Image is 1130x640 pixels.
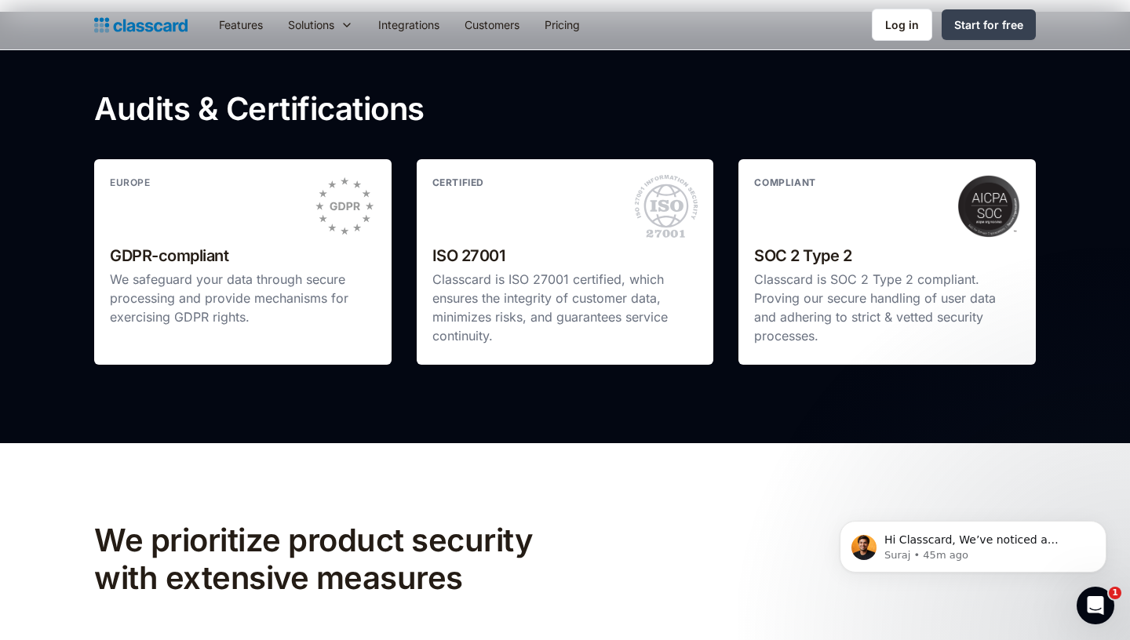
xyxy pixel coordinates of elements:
[110,270,376,326] p: We safeguard your data through secure processing and provide mechanisms for exercising GDPR rights.
[816,488,1130,598] iframe: Intercom notifications message
[432,270,698,345] p: Classcard is ISO 27001 certified, which ensures the integrity of customer data, minimizes risks, ...
[532,7,592,42] a: Pricing
[942,9,1036,40] a: Start for free
[288,16,334,33] div: Solutions
[1077,587,1114,624] iframe: Intercom live chat
[754,242,1020,270] h2: SOC 2 Type 2
[94,14,188,36] a: home
[754,270,1020,345] p: Classcard is SOC 2 Type 2 compliant. Proving our secure handling of user data and adhering to str...
[94,522,592,597] h2: We prioritize product security with extensive measures
[94,90,592,128] h2: Audits & Certifications
[366,7,452,42] a: Integrations
[1109,587,1121,599] span: 1
[275,7,366,42] div: Solutions
[872,9,932,41] a: Log in
[206,7,275,42] a: Features
[954,16,1023,33] div: Start for free
[110,175,313,190] p: europe
[432,242,698,270] h2: ISO 27001
[885,16,919,33] div: Log in
[754,176,815,188] strong: COMPLIANT
[432,176,484,188] strong: CERTIFIED
[452,7,532,42] a: Customers
[110,242,376,270] h2: GDPR-compliant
